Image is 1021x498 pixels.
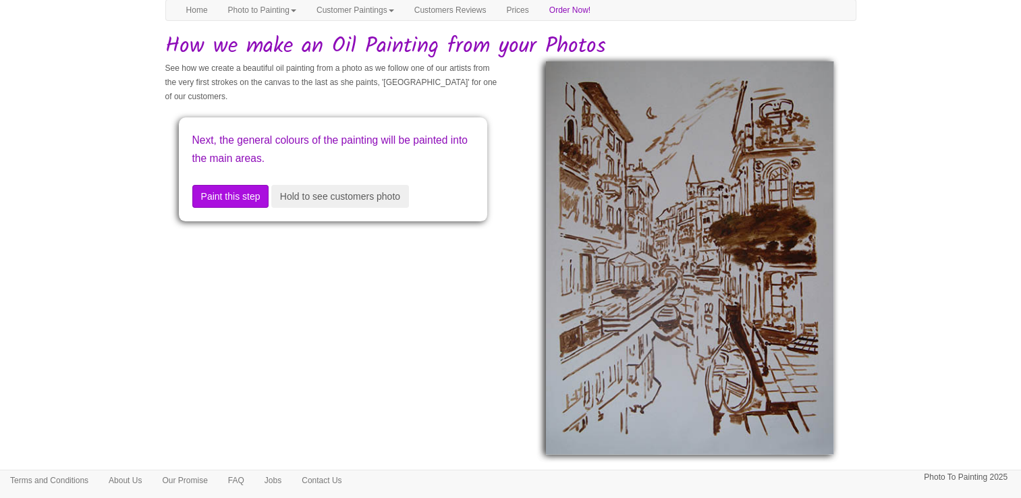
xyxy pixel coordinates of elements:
a: FAQ [218,470,254,491]
img: The first few strokes - defining the composition [546,61,833,454]
button: Hold to see customers photo [271,185,409,208]
p: Photo To Painting 2025 [924,470,1008,485]
a: Contact Us [292,470,352,491]
p: See how we create a beautiful oil painting from a photo as we follow one of our artists from the ... [165,61,501,104]
button: Paint this step [192,185,269,208]
a: Jobs [254,470,292,491]
a: About Us [99,470,152,491]
a: Our Promise [152,470,217,491]
p: Next, the general colours of the painting will be painted into the main areas. [192,131,474,168]
h1: How we make an Oil Painting from your Photos [165,34,856,58]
